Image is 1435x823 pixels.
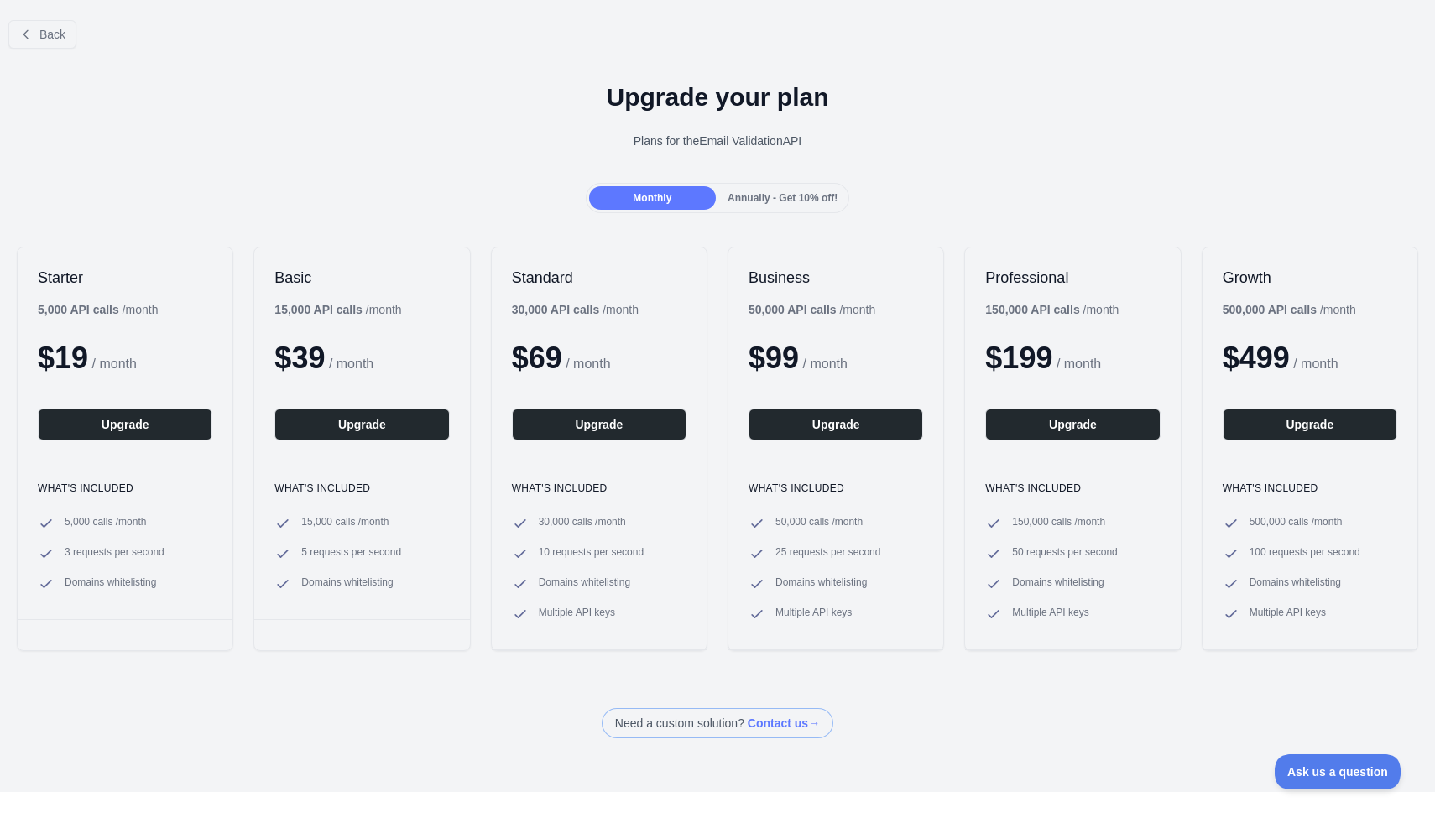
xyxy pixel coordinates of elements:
span: $ 99 [749,341,799,375]
span: $ 199 [985,341,1052,375]
div: / month [512,301,639,318]
h2: Professional [985,268,1160,288]
span: $ 69 [512,341,562,375]
b: 30,000 API calls [512,303,600,316]
h2: Standard [512,268,686,288]
b: 50,000 API calls [749,303,837,316]
div: / month [749,301,875,318]
iframe: Toggle Customer Support [1275,754,1401,789]
div: / month [985,301,1119,318]
b: 150,000 API calls [985,303,1079,316]
h2: Business [749,268,923,288]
